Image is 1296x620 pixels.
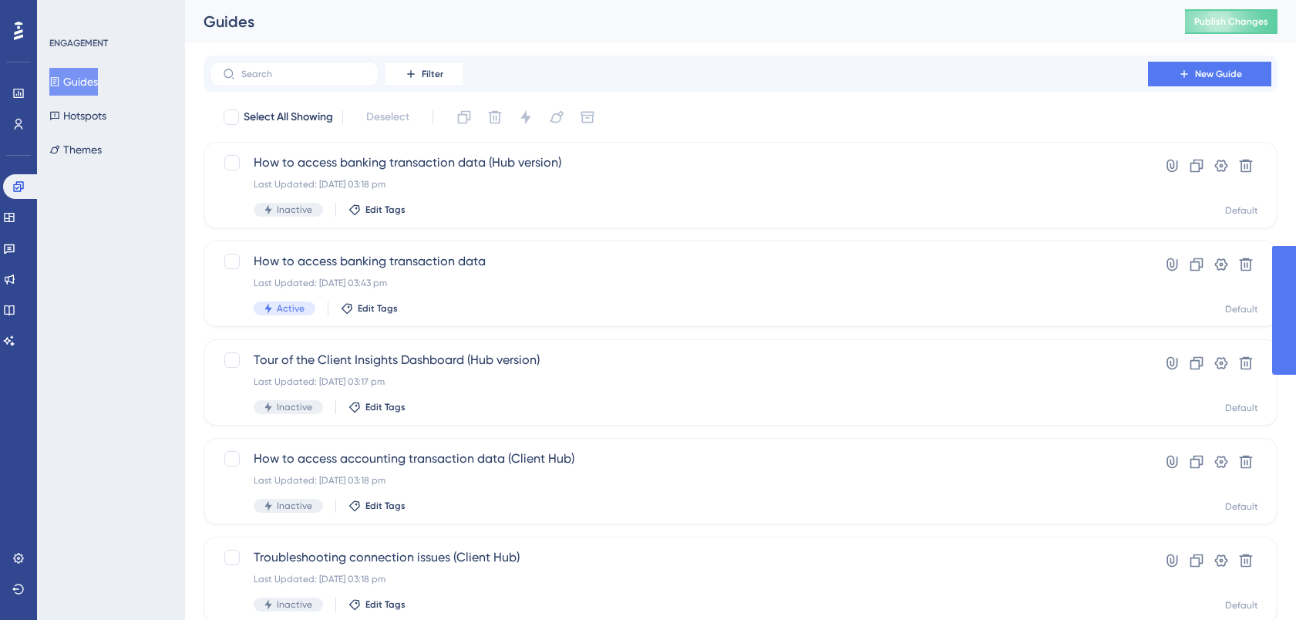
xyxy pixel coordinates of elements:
button: Edit Tags [341,302,398,315]
button: Edit Tags [348,500,406,512]
button: Edit Tags [348,401,406,413]
span: Tour of the Client Insights Dashboard (Hub version) [254,351,1104,369]
button: Hotspots [49,102,106,130]
span: Edit Tags [365,500,406,512]
button: New Guide [1148,62,1271,86]
span: Publish Changes [1194,15,1268,28]
span: How to access accounting transaction data (Client Hub) [254,450,1104,468]
iframe: UserGuiding AI Assistant Launcher [1231,559,1277,605]
span: Select All Showing [244,108,333,126]
input: Search [241,69,366,79]
button: Guides [49,68,98,96]
span: How to access banking transaction data (Hub version) [254,153,1104,172]
div: Last Updated: [DATE] 03:43 pm [254,277,1104,289]
span: Edit Tags [365,204,406,216]
span: New Guide [1195,68,1242,80]
div: Default [1225,303,1258,315]
span: Inactive [277,204,312,216]
div: Default [1225,599,1258,612]
div: Guides [204,11,1146,32]
span: Deselect [366,108,409,126]
div: Last Updated: [DATE] 03:18 pm [254,474,1104,487]
button: Edit Tags [348,598,406,611]
span: Inactive [277,598,312,611]
span: Troubleshooting connection issues (Client Hub) [254,548,1104,567]
span: Active [277,302,305,315]
div: Last Updated: [DATE] 03:17 pm [254,376,1104,388]
span: Filter [422,68,443,80]
span: How to access banking transaction data [254,252,1104,271]
div: Default [1225,402,1258,414]
button: Edit Tags [348,204,406,216]
span: Edit Tags [365,598,406,611]
span: Inactive [277,500,312,512]
div: ENGAGEMENT [49,37,108,49]
div: Last Updated: [DATE] 03:18 pm [254,573,1104,585]
span: Edit Tags [365,401,406,413]
span: Edit Tags [358,302,398,315]
span: Inactive [277,401,312,413]
button: Themes [49,136,102,163]
div: Default [1225,204,1258,217]
div: Last Updated: [DATE] 03:18 pm [254,178,1104,190]
button: Filter [385,62,463,86]
div: Default [1225,500,1258,513]
button: Publish Changes [1185,9,1277,34]
button: Deselect [352,103,423,131]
